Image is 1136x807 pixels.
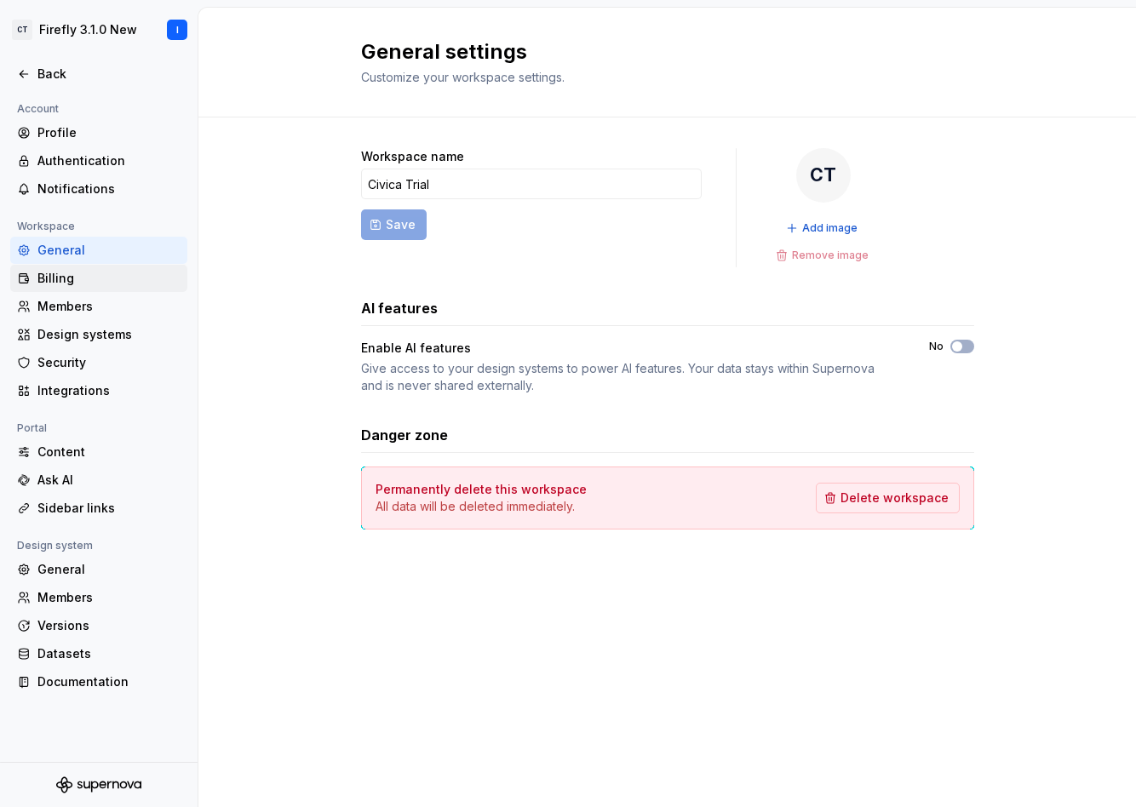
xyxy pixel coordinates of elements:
div: Content [37,444,181,461]
div: CT [796,148,851,203]
div: Enable AI features [361,340,898,357]
a: Design systems [10,321,187,348]
div: Security [37,354,181,371]
a: General [10,237,187,264]
svg: Supernova Logo [56,776,141,793]
div: Members [37,589,181,606]
div: General [37,242,181,259]
a: Billing [10,265,187,292]
a: Notifications [10,175,187,203]
a: Versions [10,612,187,639]
div: Profile [37,124,181,141]
span: Customize your workspace settings. [361,70,565,84]
div: Sidebar links [37,500,181,517]
div: Account [10,99,66,119]
div: CT [12,20,32,40]
a: Back [10,60,187,88]
div: Versions [37,617,181,634]
div: Authentication [37,152,181,169]
div: Billing [37,270,181,287]
button: Add image [781,216,865,240]
div: Datasets [37,645,181,662]
a: Documentation [10,668,187,695]
a: Sidebar links [10,495,187,522]
h4: Permanently delete this workspace [376,481,587,498]
div: Give access to your design systems to power AI features. Your data stays within Supernova and is ... [361,360,898,394]
a: Members [10,584,187,611]
span: Delete workspace [841,489,949,507]
label: Workspace name [361,148,464,165]
div: Back [37,66,181,83]
div: Documentation [37,673,181,690]
div: Notifications [37,180,181,197]
a: Profile [10,119,187,146]
div: Workspace [10,216,82,237]
div: Design system [10,535,100,556]
a: Ask AI [10,466,187,494]
label: No [929,340,944,353]
a: Integrations [10,377,187,404]
h3: Danger zone [361,425,448,445]
div: Design systems [37,326,181,343]
a: Datasets [10,640,187,667]
h2: General settings [361,38,954,66]
p: All data will be deleted immediately. [376,498,587,515]
button: CTFirefly 3.1.0 NewI [3,11,194,49]
div: Firefly 3.1.0 New [39,21,137,38]
a: Members [10,293,187,320]
a: Security [10,349,187,376]
h3: AI features [361,298,438,318]
div: Integrations [37,382,181,399]
div: Members [37,298,181,315]
div: Portal [10,418,54,438]
a: General [10,556,187,583]
div: General [37,561,181,578]
span: Add image [802,221,858,235]
div: I [176,23,179,37]
a: Authentication [10,147,187,175]
div: Ask AI [37,472,181,489]
button: Delete workspace [816,483,960,513]
a: Content [10,438,187,466]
